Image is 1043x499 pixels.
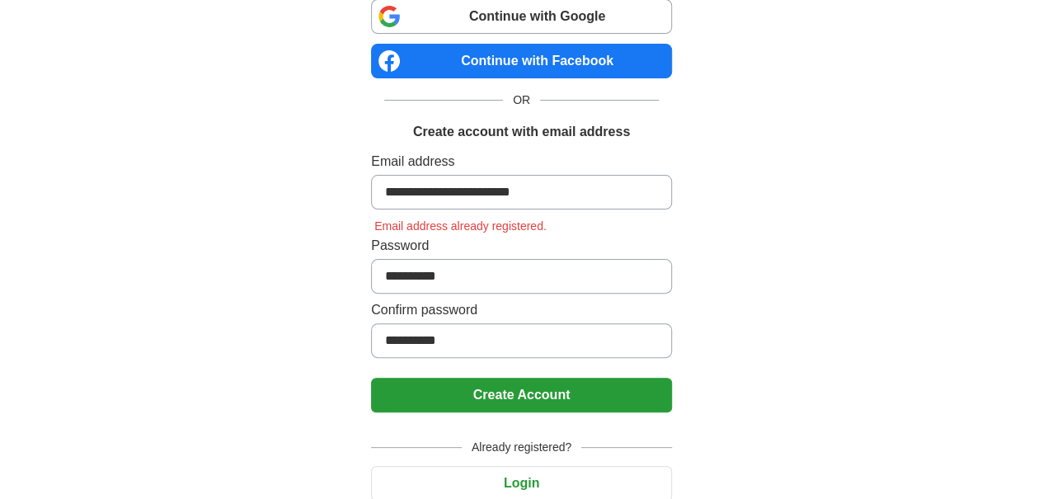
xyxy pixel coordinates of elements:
span: Email address already registered. [371,219,550,233]
span: Already registered? [462,439,581,456]
h1: Create account with email address [413,122,630,142]
a: Login [371,476,672,490]
a: Continue with Facebook [371,44,672,78]
span: OR [503,92,540,109]
label: Email address [371,152,672,172]
button: Create Account [371,378,672,412]
label: Password [371,236,672,256]
label: Confirm password [371,300,672,320]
